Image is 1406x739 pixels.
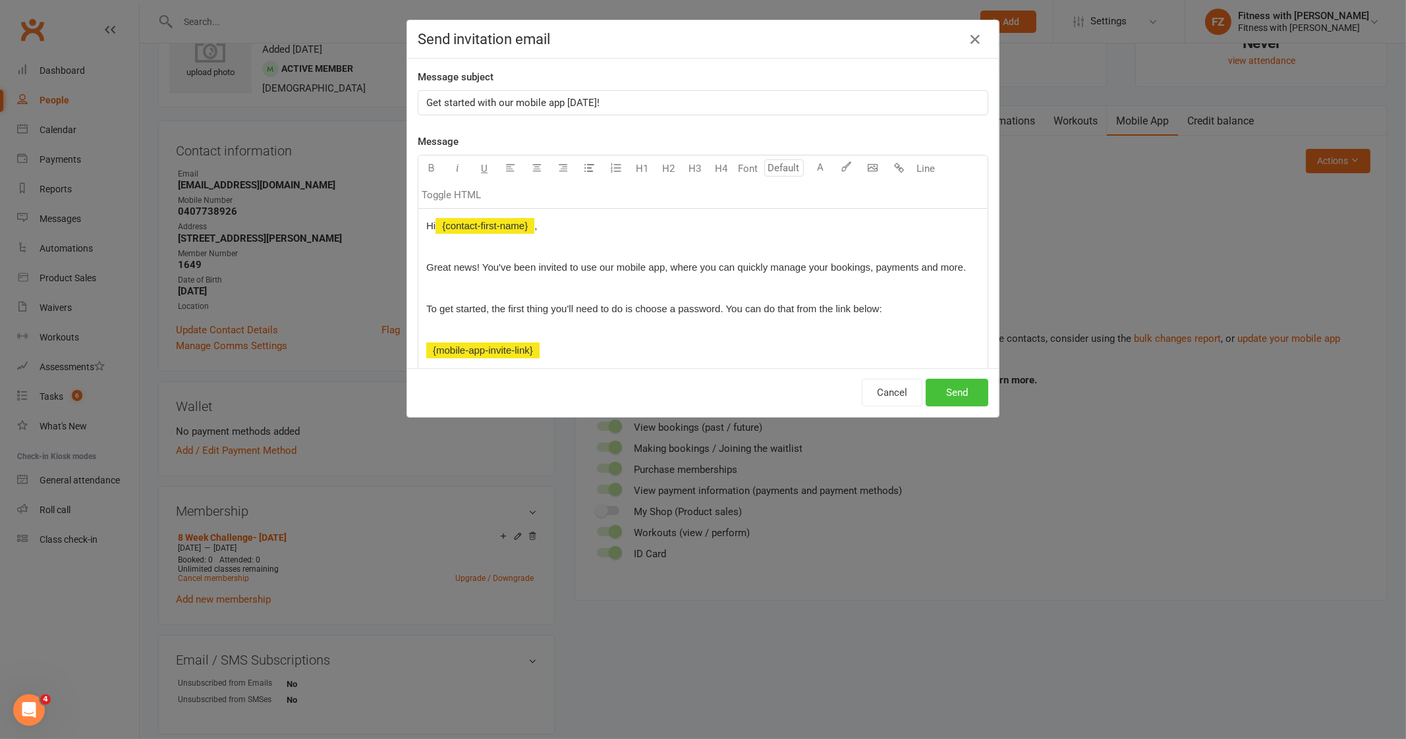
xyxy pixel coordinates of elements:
[471,155,497,182] button: U
[656,155,682,182] button: H2
[862,379,922,406] button: Cancel
[426,303,882,314] span: To get started, the first thing you'll need to do is choose a password. You can do that from the ...
[426,220,436,231] span: Hi
[426,97,600,109] span: Get started with our mobile app [DATE]!
[40,694,51,705] span: 4
[418,69,493,85] label: Message subject
[764,159,804,177] input: Default
[534,220,537,231] span: ,
[913,155,939,182] button: Line
[807,155,833,182] button: A
[481,163,488,175] span: U
[418,31,988,47] h4: Send invitation email
[708,155,735,182] button: H4
[13,694,45,726] iframe: Intercom live chat
[965,29,986,50] button: Close
[426,261,966,273] span: Great news! You've been invited to use our mobile app, where you can quickly manage your bookings...
[418,134,459,150] label: Message
[926,379,988,406] button: Send
[682,155,708,182] button: H3
[418,182,484,208] button: Toggle HTML
[735,155,761,182] button: Font
[629,155,656,182] button: H1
